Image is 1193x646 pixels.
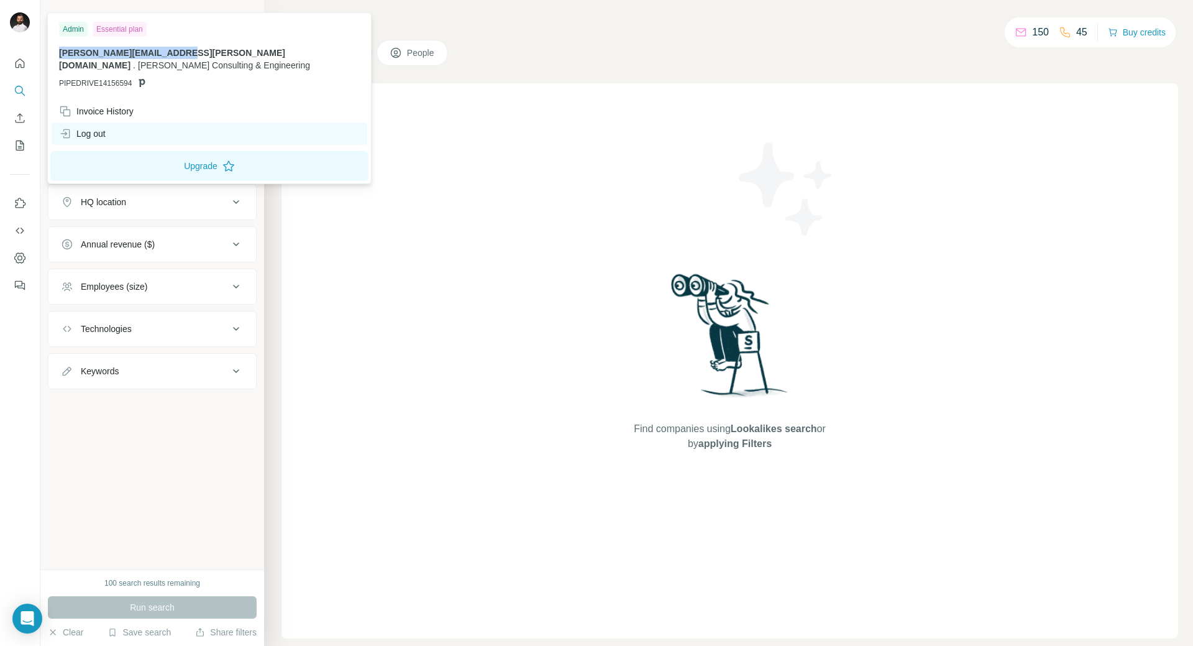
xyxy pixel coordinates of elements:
[1108,24,1166,41] button: Buy credits
[731,423,817,434] span: Lookalikes search
[50,151,368,181] button: Upgrade
[630,422,829,451] span: Find companies using or by
[12,604,42,634] div: Open Intercom Messenger
[730,133,842,245] img: Surfe Illustration - Stars
[195,626,257,639] button: Share filters
[107,626,171,639] button: Save search
[81,238,155,251] div: Annual revenue ($)
[93,22,147,37] div: Essential plan
[665,270,795,409] img: Surfe Illustration - Woman searching with binoculars
[10,52,30,75] button: Quick start
[10,219,30,242] button: Use Surfe API
[407,47,436,59] span: People
[1076,25,1087,40] p: 45
[281,15,1178,32] h4: Search
[48,314,256,344] button: Technologies
[104,578,200,589] div: 100 search results remaining
[10,274,30,297] button: Feedback
[10,12,30,32] img: Avatar
[81,323,132,335] div: Technologies
[48,356,256,386] button: Keywords
[59,78,132,89] span: PIPEDRIVE14156594
[698,438,772,449] span: applying Filters
[10,192,30,215] button: Use Surfe on LinkedIn
[48,187,256,217] button: HQ location
[59,48,285,70] span: [PERSON_NAME][EMAIL_ADDRESS][PERSON_NAME][DOMAIN_NAME]
[138,60,310,70] span: [PERSON_NAME] Consulting & Engineering
[10,134,30,157] button: My lists
[81,196,126,208] div: HQ location
[59,22,88,37] div: Admin
[10,247,30,269] button: Dashboard
[81,280,147,293] div: Employees (size)
[10,107,30,129] button: Enrich CSV
[10,80,30,102] button: Search
[59,105,134,118] div: Invoice History
[48,272,256,302] button: Employees (size)
[48,11,87,22] div: New search
[133,60,135,70] span: .
[59,127,106,140] div: Log out
[216,7,264,26] button: Hide
[1032,25,1049,40] p: 150
[48,626,83,639] button: Clear
[48,229,256,259] button: Annual revenue ($)
[81,365,119,377] div: Keywords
